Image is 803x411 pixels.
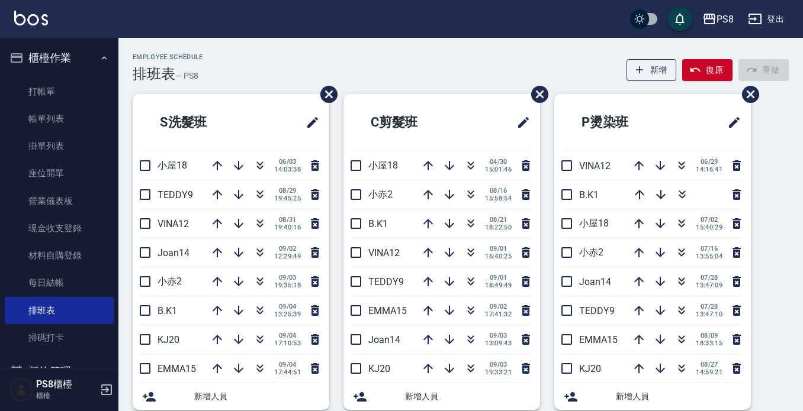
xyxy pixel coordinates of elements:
[579,276,611,287] span: Joan14
[696,310,722,318] span: 13:47:10
[158,189,193,200] span: TEDDY9
[485,195,512,202] span: 15:58:54
[5,324,114,351] a: 掃碼打卡
[485,368,512,376] span: 19:33:21
[579,247,603,258] span: 小赤2
[133,66,175,82] h3: 排班表
[158,218,189,229] span: VINA12
[696,303,722,310] span: 07/28
[175,70,198,82] h6: — PS8
[696,332,722,339] span: 08/09
[274,274,301,281] span: 09/03
[5,78,114,105] a: 打帳單
[696,216,722,224] span: 07/02
[5,269,114,296] a: 每日結帳
[485,245,512,253] span: 09/01
[343,383,540,410] div: 新增人員
[682,59,733,81] button: 復原
[485,158,512,166] span: 04/30
[668,7,692,31] button: save
[579,363,601,374] span: KJ20
[36,378,97,390] h5: PS8櫃檯
[274,339,301,347] span: 17:10:53
[5,242,114,269] a: 材料自購登錄
[368,218,388,229] span: B.K1
[274,361,301,368] span: 09/04
[274,332,301,339] span: 09/04
[485,187,512,195] span: 08/16
[274,216,301,224] span: 08/31
[274,281,301,289] span: 19:35:18
[274,368,301,376] span: 17:44:51
[142,101,262,144] h2: S洗髮班
[311,77,339,112] span: 刪除班表
[158,247,189,258] span: Joan14
[509,108,531,137] span: 修改班表的標題
[158,363,196,374] span: EMMA15
[133,53,203,61] h2: Employee Schedule
[133,383,329,410] div: 新增人員
[5,105,114,132] a: 帳單列表
[194,390,320,403] span: 新增人員
[14,11,48,25] img: Logo
[522,77,550,112] span: 刪除班表
[485,216,512,224] span: 08/21
[485,303,512,310] span: 09/02
[579,305,615,316] span: TEDDY9
[274,195,301,202] span: 19:45:25
[368,305,407,316] span: EMMA15
[298,108,320,137] span: 修改班表的標題
[485,332,512,339] span: 09/03
[36,390,97,401] p: 櫃檯
[5,132,114,160] a: 掛單列表
[579,334,618,345] span: EMMA15
[274,310,301,318] span: 13:25:39
[5,356,114,387] button: 預約管理
[717,12,734,27] div: PS8
[485,339,512,347] span: 13:09:43
[579,218,609,229] span: 小屋18
[9,378,33,402] img: Person
[158,305,177,316] span: B.K1
[274,253,301,260] span: 12:29:49
[274,303,301,310] span: 09/04
[5,187,114,215] a: 營業儀表板
[696,361,722,368] span: 08/27
[485,166,512,173] span: 15:01:46
[274,166,301,173] span: 14:03:38
[485,281,512,289] span: 18:49:49
[743,8,789,30] button: 登出
[353,101,473,144] h2: C剪髮班
[274,224,301,231] span: 19:40:16
[579,189,599,200] span: B.K1
[485,274,512,281] span: 09/01
[274,187,301,195] span: 08/29
[627,59,677,81] button: 新增
[368,276,404,287] span: TEDDY9
[368,189,393,200] span: 小赤2
[696,245,722,253] span: 07/16
[616,390,741,403] span: 新增人員
[554,383,751,410] div: 新增人員
[368,363,390,374] span: KJ20
[5,297,114,324] a: 排班表
[5,160,114,187] a: 座位開單
[368,334,400,345] span: Joan14
[274,245,301,253] span: 09/02
[698,7,738,31] button: PS8
[696,253,722,260] span: 13:55:04
[696,158,722,166] span: 06/29
[158,334,179,345] span: KJ20
[158,160,187,171] span: 小屋18
[485,310,512,318] span: 17:41:32
[368,160,398,171] span: 小屋18
[485,224,512,231] span: 18:22:50
[485,361,512,368] span: 09/03
[696,224,722,231] span: 15:40:29
[720,108,741,137] span: 修改班表的標題
[696,166,722,173] span: 14:16:41
[696,281,722,289] span: 13:47:09
[368,247,400,258] span: VINA12
[696,274,722,281] span: 07/28
[405,390,531,403] span: 新增人員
